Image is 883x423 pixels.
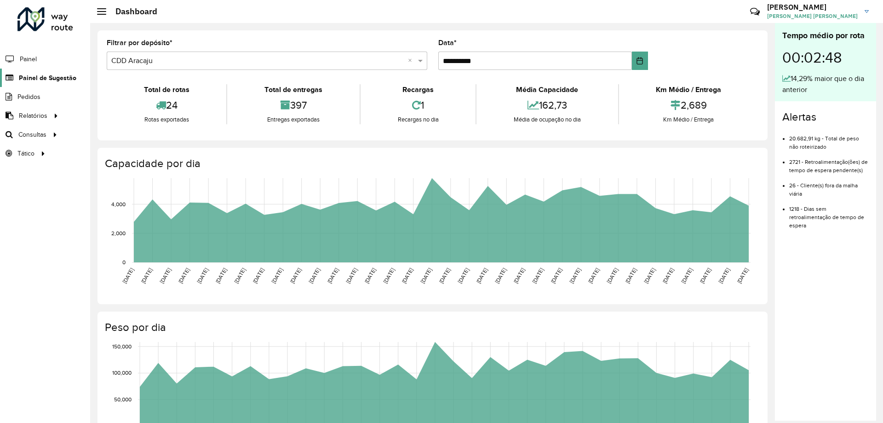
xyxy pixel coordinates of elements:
div: Total de rotas [109,84,224,95]
li: 20.682,91 kg - Total de peso não roteirizado [789,127,869,151]
text: [DATE] [624,267,637,284]
text: [DATE] [550,267,563,284]
text: [DATE] [606,267,619,284]
text: [DATE] [736,267,749,284]
div: 24 [109,95,224,115]
text: 2,000 [111,230,126,236]
text: [DATE] [363,267,377,284]
div: 162,73 [479,95,615,115]
text: [DATE] [159,267,172,284]
text: [DATE] [531,267,545,284]
span: [PERSON_NAME] [PERSON_NAME] [767,12,858,20]
text: [DATE] [233,267,247,284]
div: Entregas exportadas [229,115,357,124]
div: 1 [363,95,473,115]
text: [DATE] [512,267,526,284]
text: [DATE] [475,267,488,284]
div: Tempo médio por rota [782,29,869,42]
div: Km Médio / Entrega [621,115,756,124]
text: [DATE] [252,267,265,284]
text: [DATE] [308,267,321,284]
text: [DATE] [438,267,451,284]
text: 4,000 [111,201,126,207]
label: Filtrar por depósito [107,37,172,48]
text: [DATE] [382,267,396,284]
text: [DATE] [419,267,433,284]
div: Recargas no dia [363,115,473,124]
div: Rotas exportadas [109,115,224,124]
text: [DATE] [177,267,190,284]
div: Km Médio / Entrega [621,84,756,95]
text: [DATE] [345,267,358,284]
div: 00:02:48 [782,42,869,73]
h3: [PERSON_NAME] [767,3,858,12]
text: 100,000 [112,370,132,376]
text: [DATE] [643,267,656,284]
text: 150,000 [112,343,132,349]
div: 397 [229,95,357,115]
text: [DATE] [494,267,507,284]
text: [DATE] [457,267,470,284]
div: 2,689 [621,95,756,115]
span: Tático [17,149,34,158]
span: Relatórios [19,111,47,121]
div: Total de entregas [229,84,357,95]
text: [DATE] [121,267,135,284]
h4: Capacidade por dia [105,157,758,170]
span: Painel de Sugestão [19,73,76,83]
button: Choose Date [632,52,648,70]
text: [DATE] [680,267,694,284]
text: [DATE] [289,267,302,284]
h2: Dashboard [106,6,157,17]
span: Painel [20,54,37,64]
h4: Peso por dia [105,321,758,334]
div: Média Capacidade [479,84,615,95]
text: [DATE] [196,267,209,284]
text: 50,000 [114,396,132,402]
div: 14,29% maior que o dia anterior [782,73,869,95]
li: 1218 - Dias sem retroalimentação de tempo de espera [789,198,869,230]
text: [DATE] [587,267,600,284]
text: [DATE] [140,267,153,284]
h4: Alertas [782,110,869,124]
text: 0 [122,259,126,265]
text: [DATE] [270,267,284,284]
span: Consultas [18,130,46,139]
text: [DATE] [699,267,712,284]
li: 26 - Cliente(s) fora da malha viária [789,174,869,198]
div: Recargas [363,84,473,95]
text: [DATE] [214,267,228,284]
text: [DATE] [401,267,414,284]
span: Pedidos [17,92,40,102]
text: [DATE] [568,267,582,284]
text: [DATE] [326,267,339,284]
a: Contato Rápido [745,2,765,22]
span: Clear all [408,55,416,66]
text: [DATE] [717,267,731,284]
div: Média de ocupação no dia [479,115,615,124]
label: Data [438,37,457,48]
li: 2721 - Retroalimentação(ões) de tempo de espera pendente(s) [789,151,869,174]
text: [DATE] [661,267,675,284]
